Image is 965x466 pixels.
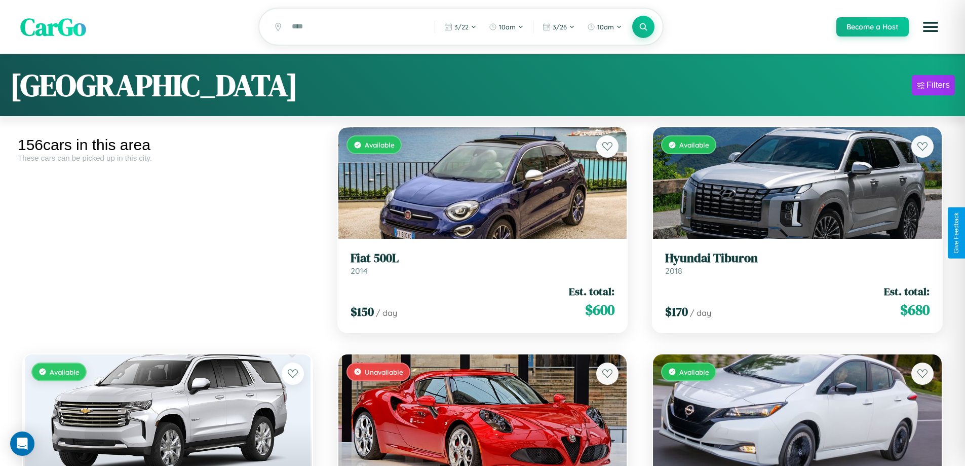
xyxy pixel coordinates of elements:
button: 10am [484,19,529,35]
span: $ 680 [900,300,930,320]
span: / day [376,308,397,318]
h3: Hyundai Tiburon [665,251,930,266]
span: / day [690,308,711,318]
button: Open menu [916,13,945,41]
div: Filters [927,80,950,90]
span: Available [50,368,80,376]
a: Hyundai Tiburon2018 [665,251,930,276]
button: Become a Host [836,17,909,37]
span: 2014 [351,266,368,276]
div: 156 cars in this area [18,136,318,154]
span: Available [365,140,395,149]
div: Open Intercom Messenger [10,432,34,456]
span: 2018 [665,266,682,276]
span: CarGo [20,10,86,44]
button: 10am [582,19,627,35]
button: 3/26 [537,19,580,35]
span: Available [679,140,709,149]
span: $ 600 [585,300,614,320]
span: Est. total: [569,284,614,299]
span: Unavailable [365,368,403,376]
span: 10am [597,23,614,31]
span: Available [679,368,709,376]
span: 3 / 22 [454,23,469,31]
h3: Fiat 500L [351,251,615,266]
span: $ 170 [665,303,688,320]
span: 10am [499,23,516,31]
div: Give Feedback [953,212,960,254]
button: 3/22 [439,19,482,35]
button: Filters [912,75,955,95]
span: $ 150 [351,303,374,320]
span: 3 / 26 [553,23,567,31]
div: These cars can be picked up in this city. [18,154,318,162]
h1: [GEOGRAPHIC_DATA] [10,64,298,106]
a: Fiat 500L2014 [351,251,615,276]
span: Est. total: [884,284,930,299]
